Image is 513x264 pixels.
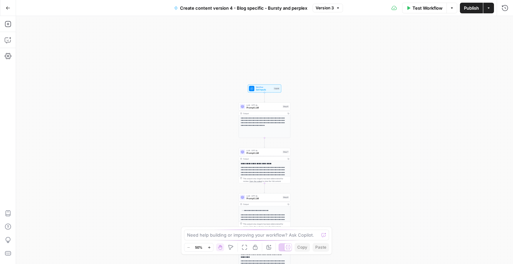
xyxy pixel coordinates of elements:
span: Publish [464,5,479,11]
button: Publish [460,3,483,13]
g: Edge from step_6 to step_7 [264,138,265,148]
g: Edge from step_7 to step_8 [264,183,265,193]
button: Copy [295,243,310,252]
span: Copy the output [249,226,262,228]
span: 50% [195,245,202,250]
div: WorkflowSet InputsInputs [239,84,291,92]
div: Output [243,203,285,206]
span: LLM · GPT-4o [246,149,281,152]
span: Workflow [256,86,273,88]
div: Step 6 [283,105,289,108]
div: This output is too large & has been abbreviated for review. to view the full content. [243,223,289,228]
button: Paste [313,243,329,252]
span: Copy [297,244,307,250]
span: Copy the output [249,180,262,182]
div: Output [243,158,285,160]
div: Step 8 [283,196,289,199]
span: Create content version 4 - Blog specific - Bursty and perplex [180,5,307,11]
g: Edge from start to step_6 [264,92,265,102]
div: Inputs [274,87,280,90]
div: Output [243,112,285,115]
span: Prompt LLM [246,197,281,200]
div: Step 7 [283,151,289,154]
span: Prompt LLM [246,106,281,109]
span: Test Workflow [412,5,443,11]
span: LLM · GPT-4o [246,104,281,106]
span: Paste [315,244,326,250]
span: LLM · GPT-4o [246,195,281,197]
button: Test Workflow [402,3,447,13]
span: Prompt LLM [246,152,281,155]
div: This output is too large & has been abbreviated for review. to view the full content. [243,177,289,183]
button: Version 3 [313,4,343,12]
span: Version 3 [316,5,334,11]
button: Create content version 4 - Blog specific - Bursty and perplex [170,3,311,13]
span: Set Inputs [256,88,273,91]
